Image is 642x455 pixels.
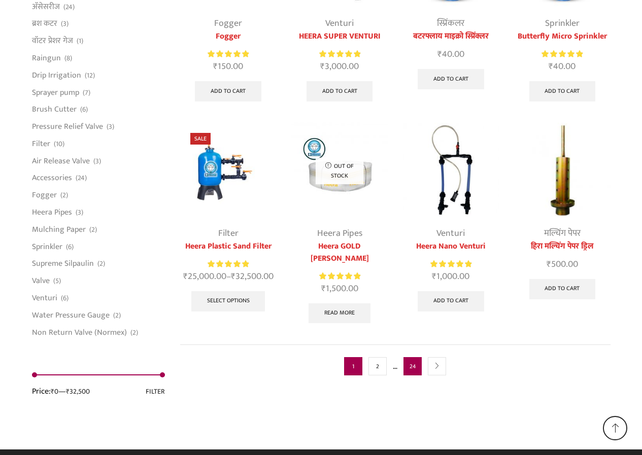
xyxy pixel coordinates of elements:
[547,257,578,272] bdi: 500.00
[85,71,95,81] span: (12)
[76,207,83,218] span: (3)
[66,242,74,252] span: (6)
[529,279,596,299] a: Add to cart: “हिरा मल्चिंग पेपर ड्रिल”
[430,259,471,269] div: Rated 5.00 out of 5
[403,30,499,43] a: बटरफ्लाय माइक्रो स्प्रिंक्लर
[53,276,61,286] span: (5)
[213,59,218,74] span: ₹
[514,240,610,253] a: हिरा मल्चिंग पेपर ड्रिल
[32,101,77,118] a: Brush Cutter
[344,357,362,375] span: Page 1
[291,123,387,219] img: Heera GOLD Krishi Pipe
[542,49,583,59] span: Rated out of 5
[32,169,72,187] a: Accessories
[32,386,90,397] div: Price: —
[54,139,64,149] span: (10)
[208,259,249,269] div: Rated 5.00 out of 5
[190,133,211,145] span: Sale
[180,240,276,253] a: Heera Plastic Sand Filter
[208,49,249,59] span: Rated out of 5
[180,344,611,388] nav: Product Pagination
[325,16,354,31] a: Venturi
[231,269,235,284] span: ₹
[64,53,72,63] span: (8)
[545,16,580,31] a: Sprinkler
[432,269,436,284] span: ₹
[403,357,422,375] a: Page 24
[214,16,242,31] a: Fogger
[32,238,62,255] a: Sprinkler
[83,88,90,98] span: (7)
[437,47,442,62] span: ₹
[309,303,370,324] a: Read more about “Heera GOLD Krishi Pipe”
[107,122,114,132] span: (3)
[191,291,265,311] a: Select options for “Heera Plastic Sand Filter”
[195,81,261,101] a: Add to cart: “Fogger”
[549,59,553,74] span: ₹
[183,269,226,284] bdi: 25,000.00
[32,66,81,84] a: Drip Irrigation
[51,386,58,397] span: ₹0
[32,187,57,204] a: Fogger
[368,357,387,375] a: Page 2
[61,293,69,303] span: (6)
[208,259,249,269] span: Rated out of 5
[89,225,97,235] span: (2)
[544,226,581,241] a: मल्चिंग पेपर
[317,226,362,241] a: Heera Pipes
[32,289,57,306] a: Venturi
[418,69,484,89] a: Add to cart: “बटरफ्लाय माइक्रो स्प्रिंक्लर”
[60,190,68,200] span: (2)
[180,123,276,219] img: Heera Plastic Sand Filter
[130,328,138,338] span: (2)
[320,59,359,74] bdi: 3,000.00
[291,30,387,43] a: HEERA SUPER VENTURI
[319,49,360,59] div: Rated 5.00 out of 5
[430,259,471,269] span: Rated out of 5
[32,50,61,67] a: Raingun
[321,281,326,296] span: ₹
[32,15,57,32] a: ब्रश कटर
[319,49,360,59] span: Rated out of 5
[32,306,110,324] a: Water Pressure Gauge
[32,204,72,221] a: Heera Pipes
[32,135,50,152] a: Filter
[547,257,551,272] span: ₹
[549,59,576,74] bdi: 40.00
[319,271,360,282] span: Rated out of 5
[393,360,397,373] span: …
[437,47,464,62] bdi: 40.00
[291,240,387,265] a: Heera GOLD [PERSON_NAME]
[316,157,364,184] p: Out of stock
[32,118,103,135] a: Pressure Relief Valve
[113,310,121,321] span: (2)
[514,123,610,219] img: Mulching Paper Hole
[66,386,90,397] span: ₹32,500
[320,59,325,74] span: ₹
[180,30,276,43] a: Fogger
[437,16,464,31] a: स्प्रिंकलर
[231,269,274,284] bdi: 32,500.00
[418,291,484,311] a: Add to cart: “Heera Nano Venturi”
[32,32,73,50] a: वॉटर प्रेशर गेज
[32,272,50,290] a: Valve
[97,259,105,269] span: (2)
[307,81,373,101] a: Add to cart: “HEERA SUPER VENTURI”
[436,226,465,241] a: Venturi
[32,152,90,169] a: Air Release Valve
[403,240,499,253] a: Heera Nano Venturi
[319,271,360,282] div: Rated 5.00 out of 5
[321,281,358,296] bdi: 1,500.00
[32,255,94,272] a: Supreme Silpaulin
[529,81,596,101] a: Add to cart: “Butterfly Micro Sprinkler”
[80,104,88,115] span: (6)
[208,49,249,59] div: Rated 5.00 out of 5
[146,386,165,397] button: Filter
[432,269,469,284] bdi: 1,000.00
[542,49,583,59] div: Rated 5.00 out of 5
[218,226,239,241] a: Filter
[403,123,499,219] img: Heera Nano Venturi
[93,156,101,166] span: (3)
[77,36,83,46] span: (1)
[213,59,243,74] bdi: 150.00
